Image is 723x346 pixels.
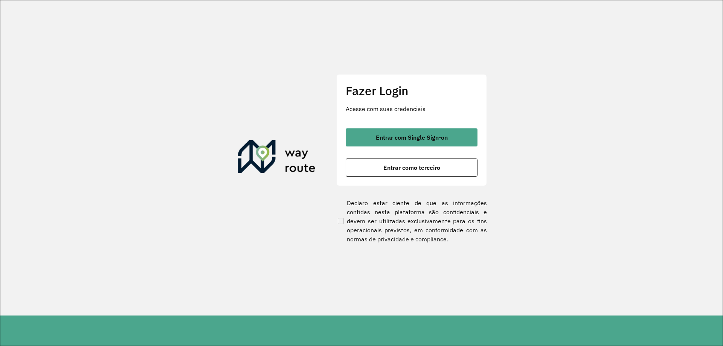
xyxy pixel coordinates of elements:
label: Declaro estar ciente de que as informações contidas nesta plataforma são confidenciais e devem se... [336,198,487,244]
span: Entrar como terceiro [383,165,440,171]
button: button [346,159,477,177]
p: Acesse com suas credenciais [346,104,477,113]
img: Roteirizador AmbevTech [238,140,316,176]
span: Entrar com Single Sign-on [376,134,448,140]
h2: Fazer Login [346,84,477,98]
button: button [346,128,477,146]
